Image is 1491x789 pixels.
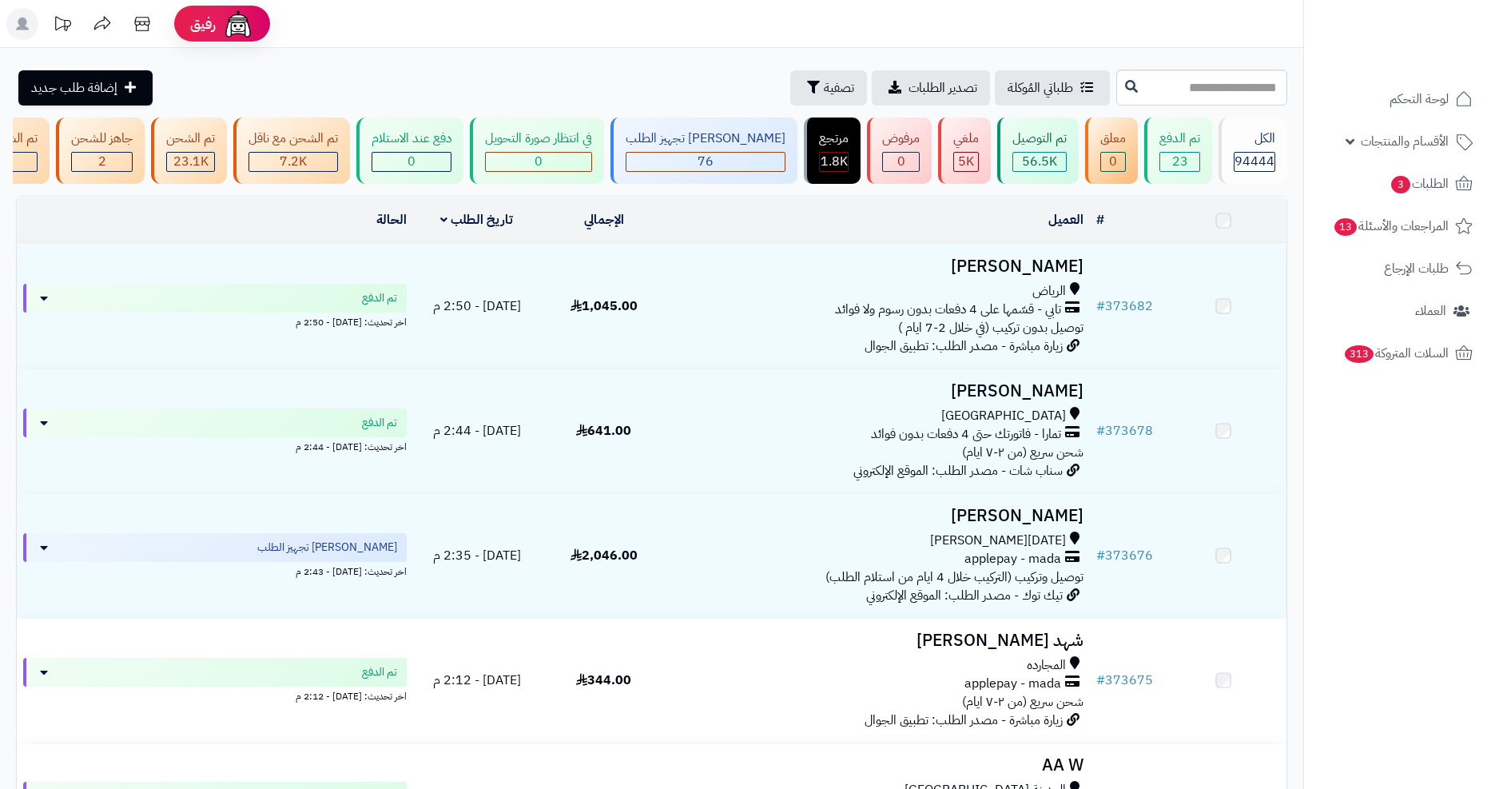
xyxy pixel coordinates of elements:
span: زيارة مباشرة - مصدر الطلب: تطبيق الجوال [865,337,1063,356]
span: [DATE] - 2:35 م [433,546,521,565]
button: تصفية [790,70,867,106]
span: توصيل وتركيب (التركيب خلال 4 ايام من استلام الطلب) [825,568,1083,587]
span: توصيل بدون تركيب (في خلال 2-7 ايام ) [898,318,1083,337]
span: applepay - mada [964,675,1061,693]
a: الكل94444 [1215,118,1290,184]
a: #373678 [1096,421,1153,440]
a: في انتظار صورة التحويل 0 [467,118,607,184]
div: تم الشحن مع ناقل [248,130,338,148]
a: معلق 0 [1082,118,1141,184]
h3: [PERSON_NAME] [674,257,1083,276]
a: تحديثات المنصة [42,8,82,44]
div: 1806 [820,153,848,171]
a: مرتجع 1.8K [801,118,864,184]
h3: AA W [674,756,1083,775]
span: 13 [1334,218,1357,236]
span: طلباتي المُوكلة [1008,78,1073,98]
div: في انتظار صورة التحويل [485,130,592,148]
div: [PERSON_NAME] تجهيز الطلب [626,130,785,148]
div: 0 [1101,153,1125,171]
div: 76 [626,153,785,171]
a: #373676 [1096,546,1153,565]
a: تم الشحن مع ناقل 7.2K [230,118,353,184]
span: 0 [897,152,905,171]
div: اخر تحديث: [DATE] - 2:12 م [23,687,407,703]
span: 5K [958,152,974,171]
span: 3 [1391,176,1410,193]
span: الرياض [1032,282,1066,301]
span: 0 [535,152,543,171]
span: رفيق [190,14,216,34]
span: # [1096,297,1105,316]
div: دفع عند الاستلام [372,130,451,148]
span: تابي - قسّمها على 4 دفعات بدون رسوم ولا فوائد [835,301,1061,319]
div: 0 [372,153,451,171]
span: [GEOGRAPHIC_DATA] [941,407,1066,425]
span: # [1096,421,1105,440]
a: المراجعات والأسئلة13 [1314,207,1481,245]
div: 7223 [249,153,337,171]
div: 0 [883,153,919,171]
a: [PERSON_NAME] تجهيز الطلب 76 [607,118,801,184]
span: 7.2K [280,152,307,171]
a: # [1096,210,1104,229]
span: [DATE][PERSON_NAME] [930,532,1066,550]
span: 313 [1345,345,1374,363]
div: 56502 [1013,153,1066,171]
span: المراجعات والأسئلة [1333,215,1449,237]
span: 0 [408,152,415,171]
span: شحن سريع (من ٢-٧ ايام) [962,443,1083,462]
span: تيك توك - مصدر الطلب: الموقع الإلكتروني [866,586,1063,605]
a: تم الدفع 23 [1141,118,1215,184]
a: تاريخ الطلب [440,210,513,229]
span: [DATE] - 2:12 م [433,671,521,690]
a: دفع عند الاستلام 0 [353,118,467,184]
a: السلات المتروكة313 [1314,334,1481,373]
span: إضافة طلب جديد [31,78,117,98]
span: تصدير الطلبات [909,78,977,98]
span: طلبات الإرجاع [1384,257,1449,280]
a: لوحة التحكم [1314,80,1481,118]
a: ملغي 5K [935,118,994,184]
a: الحالة [376,210,407,229]
span: الطلبات [1390,173,1449,195]
span: المجارده [1027,656,1066,675]
div: جاهز للشحن [71,130,133,148]
div: تم الشحن [166,130,215,148]
span: 344.00 [576,671,631,690]
span: [DATE] - 2:50 م [433,297,521,316]
h3: [PERSON_NAME] [674,507,1083,525]
span: سناب شات - مصدر الطلب: الموقع الإلكتروني [853,461,1063,480]
a: تم الشحن 23.1K [148,118,230,184]
a: تم التوصيل 56.5K [994,118,1082,184]
span: العملاء [1415,300,1446,322]
div: مرفوض [882,130,920,148]
div: 2 [72,153,132,171]
a: طلباتي المُوكلة [995,70,1110,106]
span: 641.00 [576,421,631,440]
span: السلات المتروكة [1343,342,1449,365]
span: لوحة التحكم [1390,88,1449,110]
div: معلق [1100,130,1126,148]
img: logo-2.png [1382,45,1476,78]
span: الأقسام والمنتجات [1361,130,1449,153]
span: شحن سريع (من ٢-٧ ايام) [962,692,1083,711]
div: 0 [486,153,591,171]
a: العملاء [1314,292,1481,330]
span: 1.8K [821,152,848,171]
span: تم الدفع [362,415,397,431]
span: 94444 [1235,152,1274,171]
span: 23.1K [173,152,209,171]
span: [DATE] - 2:44 م [433,421,521,440]
span: تم الدفع [362,290,397,306]
div: 23 [1160,153,1199,171]
a: #373675 [1096,671,1153,690]
a: الطلبات3 [1314,165,1481,203]
span: [PERSON_NAME] تجهيز الطلب [257,540,397,556]
span: 23 [1172,152,1188,171]
span: 2 [98,152,106,171]
span: 56.5K [1022,152,1057,171]
div: اخر تحديث: [DATE] - 2:44 م [23,437,407,454]
h3: [PERSON_NAME] [674,382,1083,400]
a: #373682 [1096,297,1153,316]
